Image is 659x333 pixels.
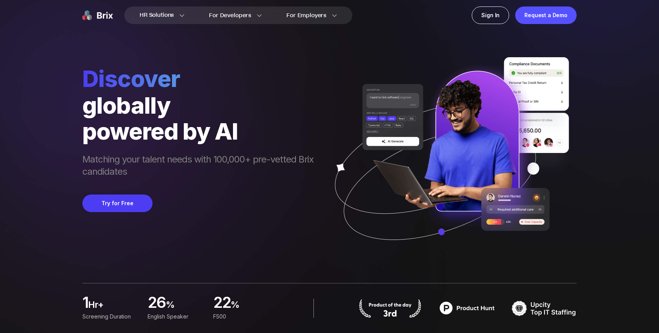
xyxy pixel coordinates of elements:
[82,296,88,311] span: 1
[213,312,269,321] div: F500
[213,296,231,311] span: 22
[148,312,204,321] div: English Speaker
[321,57,577,262] img: ai generate
[209,11,251,19] span: For Developers
[512,299,577,318] img: TOP IT STAFFING
[82,118,321,144] div: powered by AI
[82,65,321,92] span: Discover
[231,299,269,314] span: %
[515,6,577,24] a: Request a Demo
[166,299,204,314] span: %
[286,11,326,19] span: For Employers
[358,299,423,318] img: product hunt badge
[82,153,321,179] span: Matching your talent needs with 100,000+ pre-vetted Brix candidates
[435,299,500,318] img: product hunt badge
[88,299,138,314] span: hr+
[82,195,153,212] button: Try for Free
[472,6,509,24] a: Sign In
[82,312,138,321] div: Screening duration
[148,296,166,311] span: 26
[140,9,174,21] span: HR Solutions
[82,92,321,118] div: globally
